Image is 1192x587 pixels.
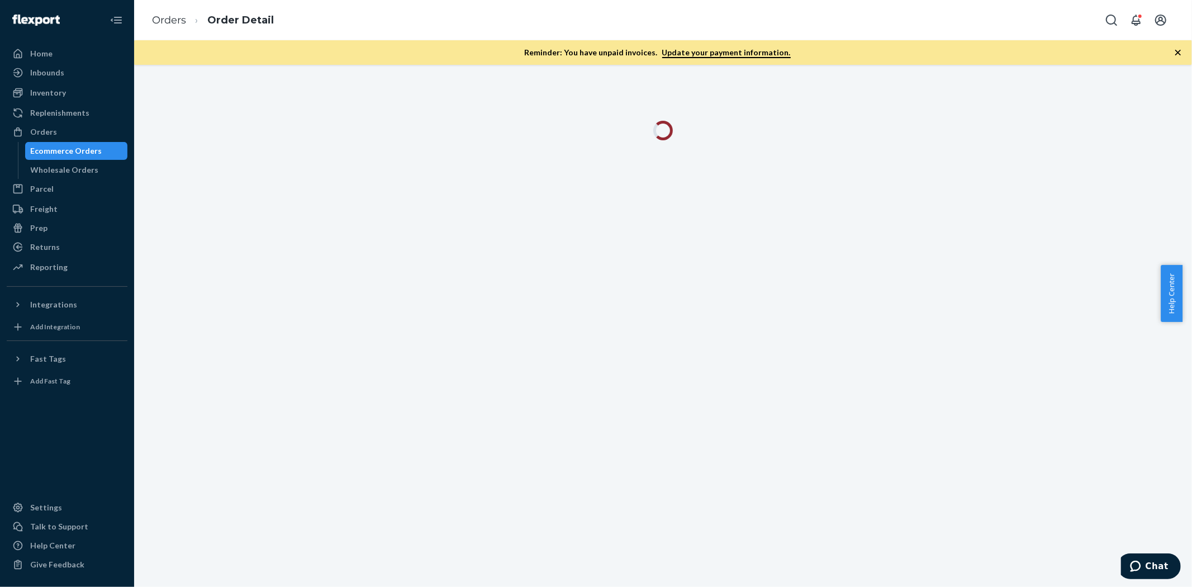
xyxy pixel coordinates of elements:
a: Update your payment information. [662,48,791,58]
a: Help Center [7,537,127,555]
iframe: Opens a widget where you can chat to one of our agents [1121,553,1181,581]
button: Integrations [7,296,127,314]
div: Home [30,48,53,59]
a: Order Detail [207,14,274,26]
button: Open Search Box [1100,9,1123,31]
a: Wholesale Orders [25,161,128,179]
div: Wholesale Orders [31,164,99,176]
div: Talk to Support [30,521,88,532]
div: Replenishments [30,107,89,119]
div: Help Center [30,540,75,551]
a: Returns [7,238,127,256]
div: Prep [30,223,48,234]
a: Add Fast Tag [7,372,127,390]
a: Ecommerce Orders [25,142,128,160]
a: Home [7,45,127,63]
a: Replenishments [7,104,127,122]
div: Give Feedback [30,559,84,570]
a: Inventory [7,84,127,102]
button: Fast Tags [7,350,127,368]
a: Settings [7,499,127,517]
button: Open account menu [1150,9,1172,31]
a: Prep [7,219,127,237]
a: Orders [152,14,186,26]
div: Ecommerce Orders [31,145,102,157]
div: Add Integration [30,322,80,332]
div: Reporting [30,262,68,273]
div: Add Fast Tag [30,376,70,386]
a: Add Integration [7,318,127,336]
div: Inbounds [30,67,64,78]
a: Inbounds [7,64,127,82]
button: Help Center [1161,265,1182,322]
a: Orders [7,123,127,141]
div: Parcel [30,183,54,195]
button: Talk to Support [7,518,127,536]
p: Reminder: You have unpaid invoices. [525,47,791,58]
ol: breadcrumbs [143,4,283,37]
button: Close Navigation [105,9,127,31]
a: Reporting [7,258,127,276]
div: Freight [30,203,58,215]
div: Integrations [30,299,77,310]
div: Fast Tags [30,353,66,364]
div: Settings [30,502,62,513]
a: Freight [7,200,127,218]
img: Flexport logo [12,15,60,26]
div: Returns [30,242,60,253]
button: Give Feedback [7,556,127,574]
a: Parcel [7,180,127,198]
div: Inventory [30,87,66,98]
div: Orders [30,126,57,138]
button: Open notifications [1125,9,1147,31]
